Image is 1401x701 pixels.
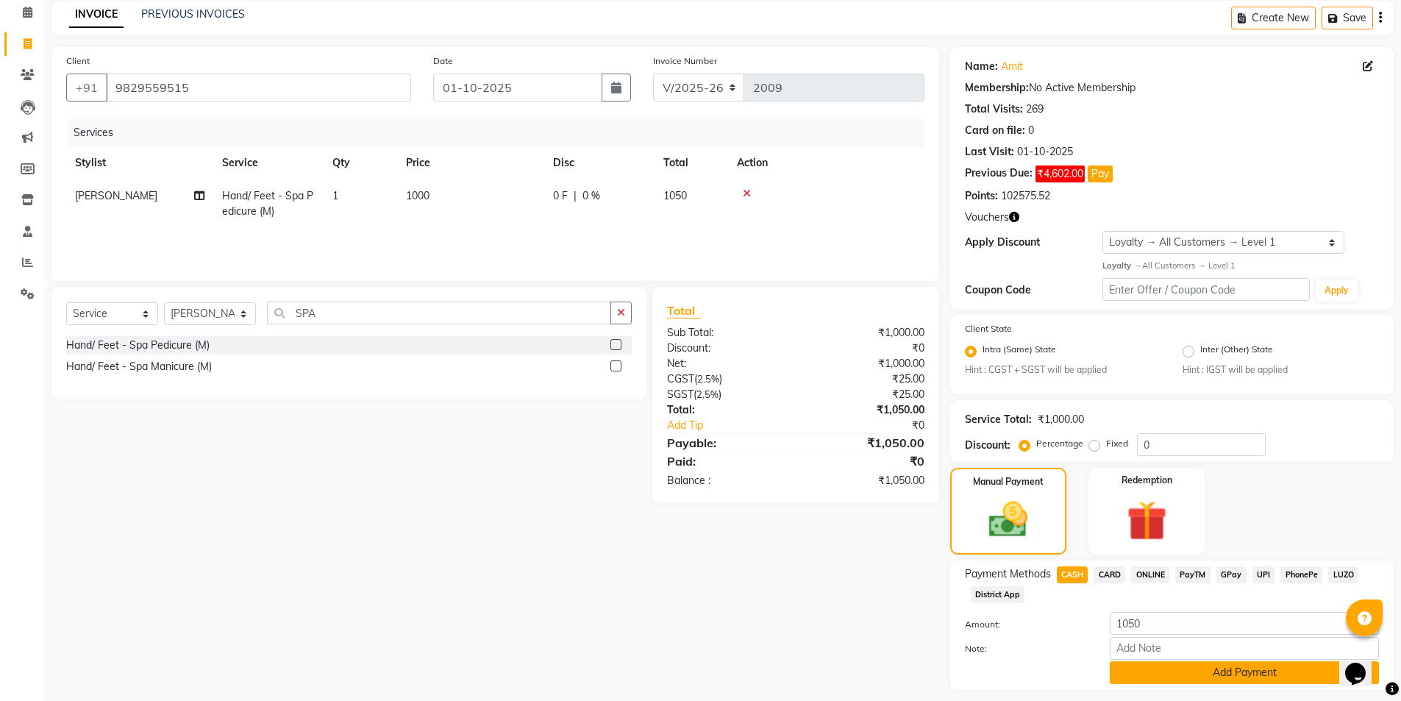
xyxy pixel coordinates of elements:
span: Vouchers [965,210,1009,225]
div: ₹25.00 [796,371,935,387]
div: Paid: [656,452,796,470]
div: ( ) [656,371,796,387]
div: All Customers → Level 1 [1102,260,1379,272]
span: District App [971,586,1025,603]
th: Service [213,146,324,179]
div: Total: [656,402,796,418]
span: 1 [332,189,338,202]
span: 1050 [663,189,687,202]
span: [PERSON_NAME] [75,189,157,202]
div: ₹1,000.00 [796,356,935,371]
div: Hand/ Feet - Spa Pedicure (M) [66,338,210,353]
input: Enter Offer / Coupon Code [1102,278,1310,301]
div: Apply Discount [965,235,1103,250]
a: Add Tip [656,418,819,433]
div: Balance : [656,473,796,488]
span: PayTM [1175,566,1211,583]
button: Pay [1088,166,1113,182]
div: 102575.52 [1001,188,1050,204]
span: Total [667,303,701,319]
th: Disc [544,146,655,179]
th: Total [655,146,728,179]
span: 1000 [406,189,429,202]
div: ( ) [656,387,796,402]
button: Add Payment [1110,661,1379,684]
div: Discount: [656,341,796,356]
button: Create New [1231,7,1316,29]
label: Client [66,54,90,68]
div: ₹0 [796,341,935,356]
span: 2.5% [697,373,719,385]
div: Net: [656,356,796,371]
div: Discount: [965,438,1010,453]
a: INVOICE [69,1,124,28]
div: ₹25.00 [796,387,935,402]
th: Action [728,146,924,179]
div: Card on file: [965,123,1025,138]
span: Hand/ Feet - Spa Pedicure (M) [222,189,313,218]
div: Points: [965,188,998,204]
span: LUZO [1328,566,1358,583]
div: Coupon Code [965,282,1103,298]
strong: Loyalty → [1102,260,1141,271]
span: 0 % [582,188,600,204]
span: PhonePe [1280,566,1322,583]
div: ₹0 [819,418,935,433]
span: CASH [1057,566,1088,583]
a: Amit [1001,59,1023,74]
div: 01-10-2025 [1017,144,1073,160]
div: Services [68,119,935,146]
div: Total Visits: [965,102,1023,117]
label: Percentage [1036,437,1083,450]
div: Sub Total: [656,325,796,341]
label: Invoice Number [653,54,717,68]
div: 0 [1028,123,1034,138]
small: Hint : CGST + SGST will be applied [965,363,1161,377]
small: Hint : IGST will be applied [1183,363,1379,377]
div: 269 [1026,102,1044,117]
button: Save [1322,7,1373,29]
label: Client State [965,322,1012,335]
iframe: chat widget [1339,642,1386,686]
span: CGST [667,372,694,385]
div: Hand/ Feet - Spa Manicure (M) [66,359,212,374]
label: Amount: [954,618,1099,631]
span: ONLINE [1131,566,1169,583]
input: Search or Scan [267,302,611,324]
img: _gift.svg [1114,496,1180,546]
div: Membership: [965,80,1029,96]
label: Redemption [1122,474,1172,487]
label: Intra (Same) State [983,343,1056,360]
div: Name: [965,59,998,74]
div: Previous Due: [965,166,1033,182]
a: PREVIOUS INVOICES [141,7,245,21]
label: Date [433,54,453,68]
button: +91 [66,74,107,102]
div: No Active Membership [965,80,1379,96]
label: Fixed [1106,437,1128,450]
th: Price [397,146,544,179]
div: ₹1,050.00 [796,434,935,452]
label: Manual Payment [973,475,1044,488]
span: GPay [1216,566,1247,583]
img: _cash.svg [977,497,1040,542]
label: Note: [954,642,1099,655]
span: | [574,188,577,204]
div: ₹1,050.00 [796,402,935,418]
span: SGST [667,388,694,401]
span: ₹4,602.00 [1035,166,1085,182]
span: 2.5% [696,388,719,400]
div: ₹0 [796,452,935,470]
span: 0 F [553,188,568,204]
input: Amount [1110,612,1379,635]
span: UPI [1252,566,1275,583]
label: Inter (Other) State [1200,343,1273,360]
div: ₹1,000.00 [1038,412,1084,427]
div: ₹1,050.00 [796,473,935,488]
div: Payable: [656,434,796,452]
input: Search by Name/Mobile/Email/Code [106,74,411,102]
span: CARD [1094,566,1125,583]
span: Payment Methods [965,566,1051,582]
div: ₹1,000.00 [796,325,935,341]
input: Add Note [1110,637,1379,660]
